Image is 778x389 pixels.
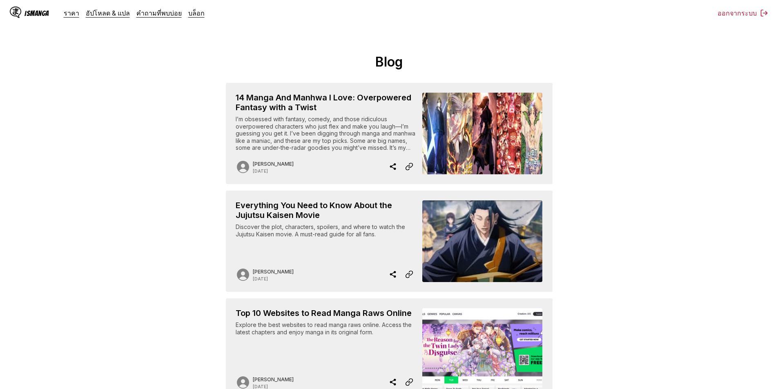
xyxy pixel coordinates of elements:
[10,7,64,20] a: IsManga LogoIsManga
[64,9,79,17] a: ราคา
[236,93,416,112] h2: 14 Manga And Manhwa I Love: Overpowered Fantasy with a Twist
[405,377,413,387] img: Copy Article Link
[136,9,182,17] a: คำถามที่พบบ่อย
[236,200,416,220] h2: Everything You Need to Know About the Jujutsu Kaisen Movie
[253,384,294,389] p: Date published
[7,54,771,70] h1: Blog
[236,160,250,174] img: Author avatar
[236,116,416,151] div: I’m obsessed with fantasy, comedy, and those ridiculous overpowered characters who just flex and ...
[253,276,294,281] p: Date published
[405,162,413,171] img: Copy Article Link
[188,9,205,17] a: บล็อก
[389,162,397,171] img: Share blog
[236,223,416,259] div: Discover the plot, characters, spoilers, and where to watch the Jujutsu Kaisen movie. A must-read...
[422,200,542,282] img: Cover image for Everything You Need to Know About the Jujutsu Kaisen Movie
[422,93,542,174] img: Cover image for 14 Manga And Manhwa I Love: Overpowered Fantasy with a Twist
[10,7,21,18] img: IsManga Logo
[226,191,553,292] a: Everything You Need to Know About the Jujutsu Kaisen Movie
[253,161,294,167] p: Author
[760,9,768,17] img: Sign out
[253,269,294,275] p: Author
[86,9,130,17] a: อัปโหลด & แปล
[718,8,768,18] button: ออกจากระบบ
[236,267,250,282] img: Author avatar
[389,269,397,279] img: Share blog
[226,83,553,184] a: 14 Manga And Manhwa I Love: Overpowered Fantasy with a Twist
[236,321,416,357] div: Explore the best websites to read manga raws online. Access the latest chapters and enjoy manga i...
[236,308,416,318] h2: Top 10 Websites to Read Manga Raws Online
[253,169,294,173] p: Date published
[253,376,294,382] p: Author
[405,269,413,279] img: Copy Article Link
[389,377,397,387] img: Share blog
[25,9,49,17] div: IsManga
